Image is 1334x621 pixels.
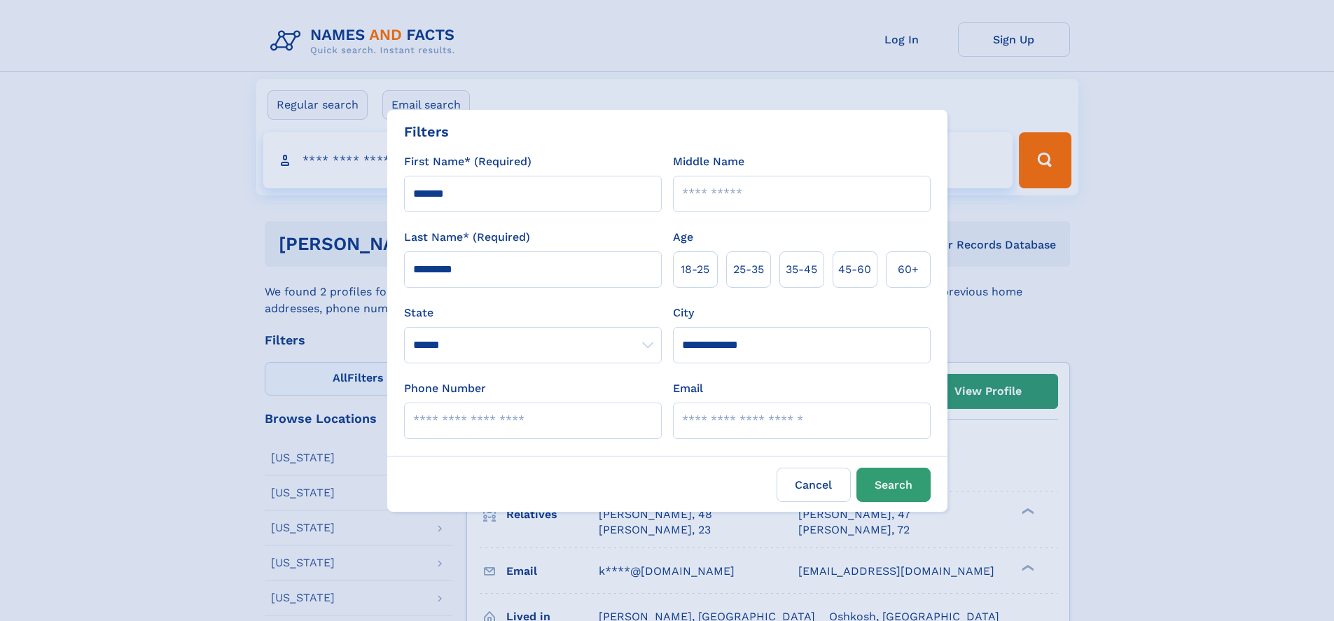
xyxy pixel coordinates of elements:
[404,229,530,246] label: Last Name* (Required)
[838,261,871,278] span: 45‑60
[673,153,744,170] label: Middle Name
[898,261,919,278] span: 60+
[856,468,931,502] button: Search
[404,305,662,321] label: State
[404,380,486,397] label: Phone Number
[404,121,449,142] div: Filters
[673,305,694,321] label: City
[786,261,817,278] span: 35‑45
[777,468,851,502] label: Cancel
[404,153,531,170] label: First Name* (Required)
[681,261,709,278] span: 18‑25
[733,261,764,278] span: 25‑35
[673,229,693,246] label: Age
[673,380,703,397] label: Email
